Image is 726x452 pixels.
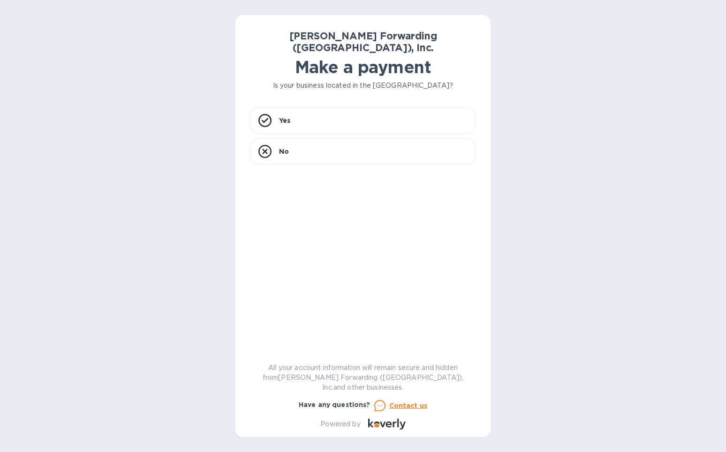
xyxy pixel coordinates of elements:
p: All your account information will remain secure and hidden from [PERSON_NAME] Forwarding ([GEOGRA... [250,363,476,392]
p: Is your business located in the [GEOGRAPHIC_DATA]? [250,81,476,90]
h1: Make a payment [250,57,476,77]
p: No [279,147,289,156]
p: Powered by [320,419,360,429]
b: [PERSON_NAME] Forwarding ([GEOGRAPHIC_DATA]), Inc. [289,30,437,53]
p: Yes [279,116,290,125]
b: Have any questions? [299,401,371,408]
u: Contact us [389,402,428,409]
